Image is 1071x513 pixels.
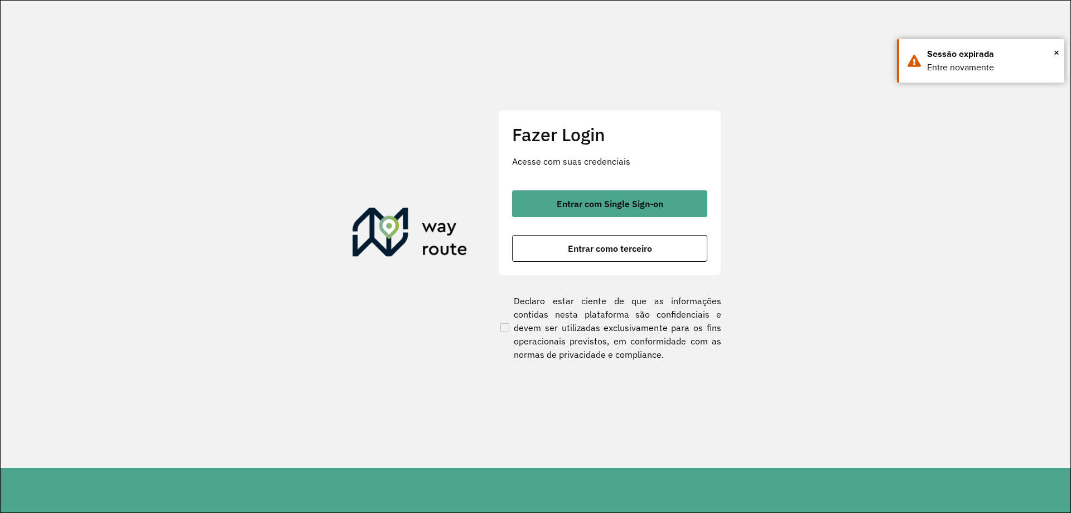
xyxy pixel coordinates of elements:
h2: Fazer Login [512,124,707,145]
p: Acesse com suas credenciais [512,155,707,168]
button: button [512,235,707,262]
span: × [1054,44,1059,61]
button: Close [1054,44,1059,61]
span: Entrar como terceiro [568,244,652,253]
div: Sessão expirada [927,47,1056,61]
button: button [512,190,707,217]
div: Entre novamente [927,61,1056,74]
span: Entrar com Single Sign-on [557,199,663,208]
img: Roteirizador AmbevTech [353,208,467,261]
label: Declaro estar ciente de que as informações contidas nesta plataforma são confidenciais e devem se... [498,294,721,361]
